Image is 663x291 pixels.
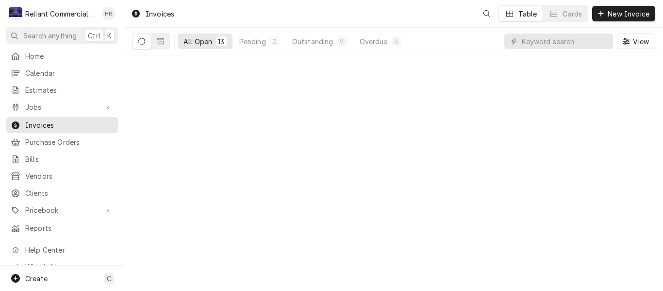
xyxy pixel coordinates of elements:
span: Pricebook [25,205,99,215]
a: Invoices [6,117,118,133]
span: C [107,274,112,284]
a: Go to Help Center [6,242,118,258]
a: Vendors [6,168,118,184]
span: Estimates [25,85,113,95]
a: Go to Pricebook [6,202,118,218]
button: Search anythingCtrlK [6,27,118,44]
span: Home [25,51,113,61]
button: Open search [479,6,495,21]
a: Calendar [6,65,118,81]
span: Help Center [25,245,112,255]
button: View [617,34,655,49]
a: Go to What's New [6,259,118,275]
span: Purchase Orders [25,137,113,147]
span: Clients [25,188,113,198]
div: Reliant Commercial Appliance Repair LLC [25,9,97,19]
span: What's New [25,262,112,272]
a: Home [6,48,118,64]
div: Overdue [360,36,388,47]
div: Table [518,9,537,19]
a: Bills [6,151,118,167]
div: HR [102,7,116,20]
span: View [631,36,651,47]
div: Outstanding [292,36,333,47]
a: Clients [6,185,118,201]
span: Vendors [25,171,113,181]
input: Keyword search [522,34,608,49]
a: Estimates [6,82,118,98]
div: 9 [339,36,345,47]
a: Purchase Orders [6,134,118,150]
span: Reports [25,223,113,233]
span: Ctrl [88,31,100,41]
button: New Invoice [592,6,655,21]
span: Search anything [23,31,77,41]
div: Heath Reed's Avatar [102,7,116,20]
span: Calendar [25,68,113,78]
div: 13 [218,36,224,47]
a: Go to Jobs [6,99,118,115]
div: Cards [563,9,582,19]
div: All Open [183,36,212,47]
span: K [107,31,112,41]
div: 0 [272,36,278,47]
span: Bills [25,154,113,164]
a: Reports [6,220,118,236]
span: Jobs [25,102,99,112]
span: Invoices [25,120,113,130]
span: Create [25,274,48,283]
div: Reliant Commercial Appliance Repair LLC's Avatar [9,7,22,20]
div: 4 [394,36,399,47]
div: R [9,7,22,20]
div: Pending [239,36,266,47]
span: New Invoice [606,9,651,19]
